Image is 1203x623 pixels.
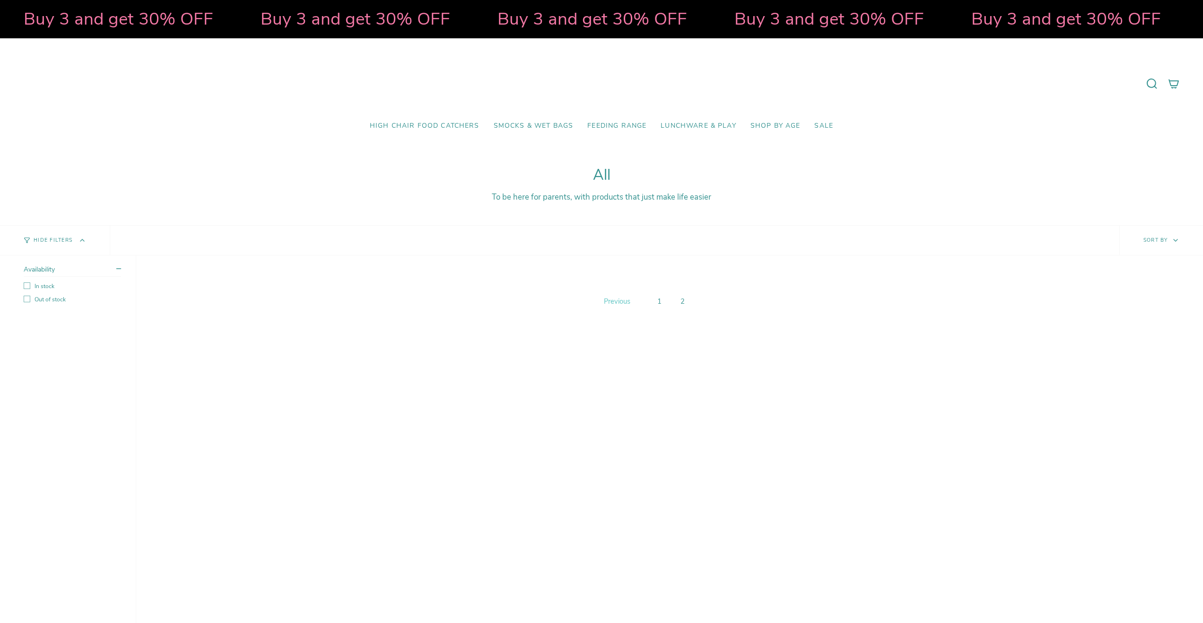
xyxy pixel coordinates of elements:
[363,115,487,137] a: High Chair Food Catchers
[654,295,665,308] a: 1
[24,167,1179,184] h1: All
[587,122,646,130] span: Feeding Range
[1143,237,1168,244] span: Sort by
[34,238,72,243] span: Hide Filters
[677,295,689,308] a: 2
[743,115,808,137] a: Shop by Age
[601,294,633,308] a: Previous
[24,296,121,303] label: Out of stock
[814,122,833,130] span: SALE
[261,7,450,31] strong: Buy 3 and get 30% OFF
[734,7,924,31] strong: Buy 3 and get 30% OFF
[520,53,683,115] a: Mumma’s Little Helpers
[494,122,574,130] span: Smocks & Wet Bags
[370,122,479,130] span: High Chair Food Catchers
[487,115,581,137] a: Smocks & Wet Bags
[580,115,654,137] a: Feeding Range
[24,265,121,277] summary: Availability
[807,115,840,137] a: SALE
[24,265,55,274] span: Availability
[604,297,630,306] span: Previous
[750,122,801,130] span: Shop by Age
[492,192,711,202] span: To be here for parents, with products that just make life easier
[971,7,1161,31] strong: Buy 3 and get 30% OFF
[661,122,736,130] span: Lunchware & Play
[654,115,743,137] a: Lunchware & Play
[24,7,213,31] strong: Buy 3 and get 30% OFF
[497,7,687,31] strong: Buy 3 and get 30% OFF
[24,282,121,290] label: In stock
[1119,226,1203,255] button: Sort by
